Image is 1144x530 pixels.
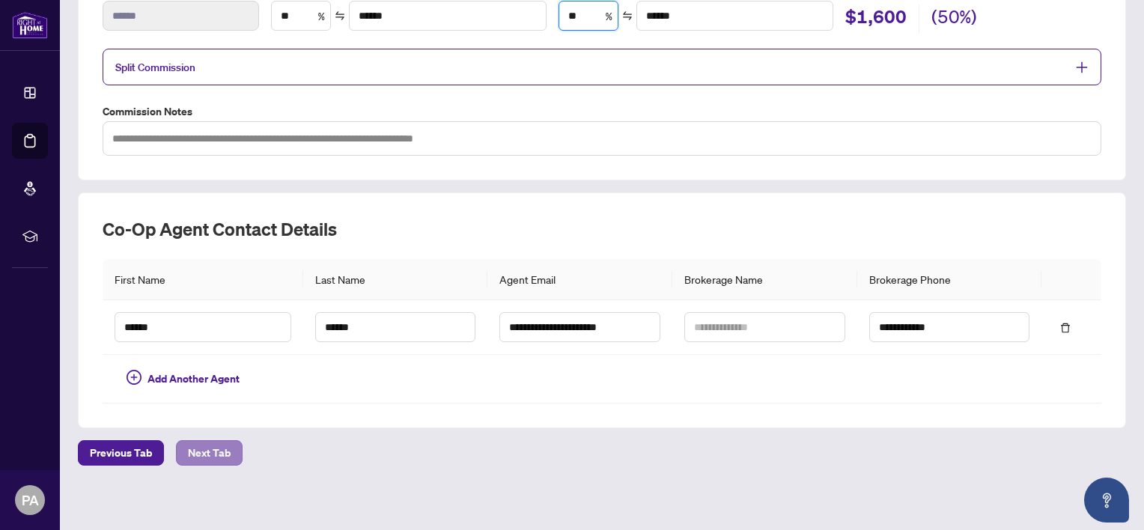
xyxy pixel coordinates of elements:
[1075,61,1089,74] span: plus
[487,259,672,300] th: Agent Email
[672,259,857,300] th: Brokerage Name
[12,11,48,39] img: logo
[303,259,488,300] th: Last Name
[335,10,345,21] span: swap
[78,440,164,466] button: Previous Tab
[22,490,39,511] span: PA
[845,4,907,33] h2: $1,600
[103,259,303,300] th: First Name
[103,103,1101,120] label: Commission Notes
[931,4,977,33] h2: (50%)
[90,441,152,465] span: Previous Tab
[115,367,252,391] button: Add Another Agent
[103,217,1101,241] h2: Co-op Agent Contact Details
[115,61,195,74] span: Split Commission
[622,10,633,21] span: swap
[857,259,1042,300] th: Brokerage Phone
[176,440,243,466] button: Next Tab
[1060,323,1071,333] span: delete
[127,370,142,385] span: plus-circle
[103,49,1101,85] div: Split Commission
[1084,478,1129,523] button: Open asap
[147,371,240,387] span: Add Another Agent
[188,441,231,465] span: Next Tab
